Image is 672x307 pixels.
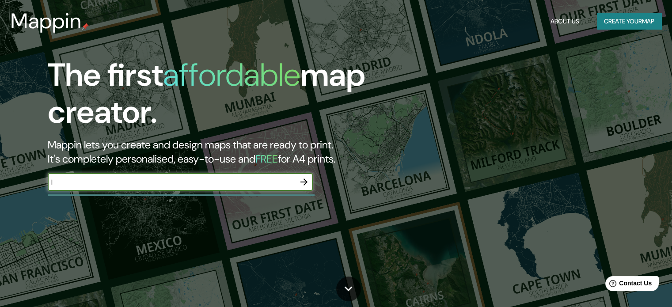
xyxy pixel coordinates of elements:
h1: affordable [163,54,300,95]
img: mappin-pin [82,23,89,30]
button: Create yourmap [597,13,661,30]
button: About Us [547,13,583,30]
input: Choose your favourite place [48,177,295,187]
h5: FREE [255,152,278,166]
h1: The first map creator. [48,57,384,138]
iframe: Help widget launcher [593,273,662,297]
h2: Mappin lets you create and design maps that are ready to print. It's completely personalised, eas... [48,138,384,166]
h3: Mappin [11,9,82,34]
